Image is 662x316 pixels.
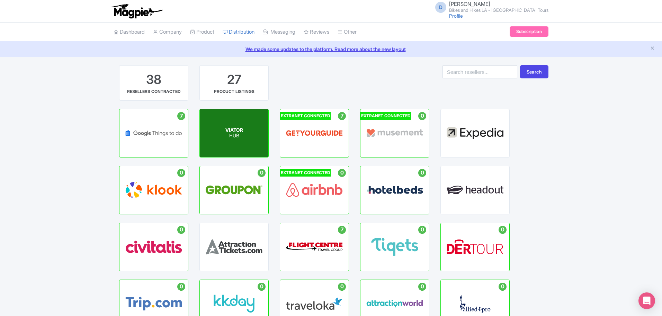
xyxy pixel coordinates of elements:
a: EXTRANET CONNECTED 0 [360,109,429,157]
img: logo-ab69f6fb50320c5b225c76a69d11143b.png [110,3,164,19]
div: 27 [227,71,241,88]
button: Close announcement [650,45,655,53]
span: D [435,2,446,13]
a: EXTRANET CONNECTED 7 VIATOR HUB [199,109,269,157]
a: EXTRANET CONNECTED 0 [280,166,349,214]
a: 7 [280,223,349,271]
a: 0 [119,223,188,271]
a: Distribution [223,23,254,42]
a: Other [338,23,357,42]
a: We made some updates to the platform. Read more about the new layout [4,45,658,53]
input: Search resellers... [442,65,517,78]
a: D [PERSON_NAME] Bikes and Hikes LA - [GEOGRAPHIC_DATA] Tours [431,1,548,12]
span: [PERSON_NAME] [449,1,490,7]
a: Messaging [263,23,295,42]
a: Company [153,23,182,42]
button: Search [520,65,548,78]
a: Subscription [510,26,548,37]
a: 0 [360,166,429,214]
a: 27 PRODUCT LISTINGS [199,65,269,101]
div: Open Intercom Messenger [638,292,655,309]
a: EXTRANET CONNECTED 7 [280,109,349,157]
a: 0 [440,223,510,271]
div: PRODUCT LISTINGS [214,88,254,95]
a: 7 [119,109,188,157]
small: Bikes and Hikes LA - [GEOGRAPHIC_DATA] Tours [449,8,548,12]
a: 0 [119,166,188,214]
div: 38 [146,71,161,88]
div: RESELLERS CONTRACTED [127,88,180,95]
p: HUB [225,133,243,139]
a: 0 [360,223,429,271]
a: 0 [199,166,269,214]
span: VIATOR [225,127,243,133]
a: 38 RESELLERS CONTRACTED [119,65,188,101]
a: Product [190,23,214,42]
a: Reviews [304,23,329,42]
a: Profile [449,13,463,19]
a: Dashboard [114,23,145,42]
